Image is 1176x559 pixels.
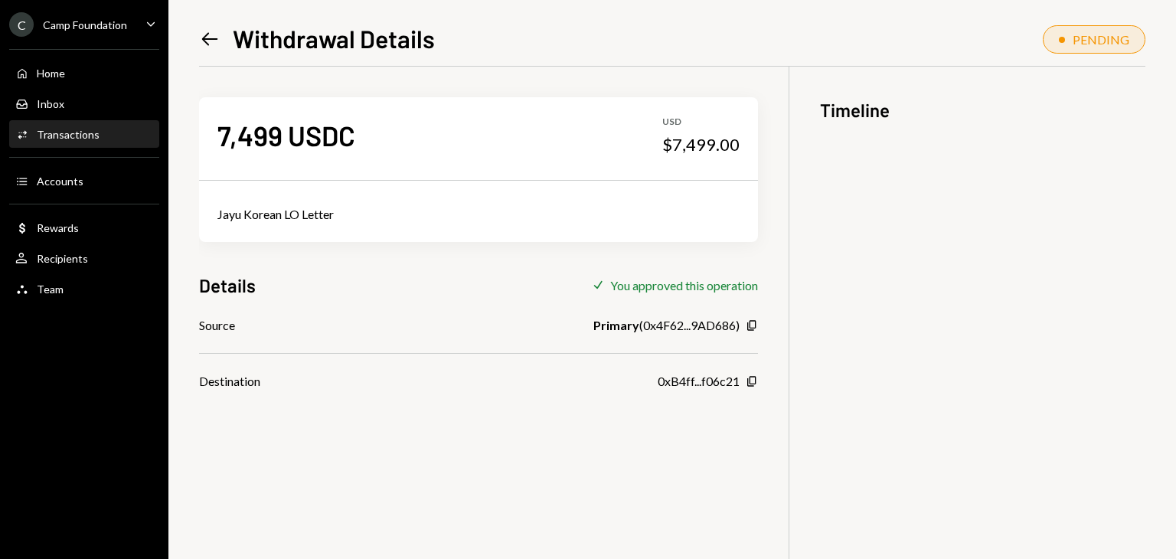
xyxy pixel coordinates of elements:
h3: Details [199,273,256,298]
a: Transactions [9,120,159,148]
div: Accounts [37,175,83,188]
h1: Withdrawal Details [233,23,435,54]
div: 0xB4ff...f06c21 [658,372,740,391]
a: Accounts [9,167,159,195]
div: Source [199,316,235,335]
div: 7,499 USDC [217,118,355,152]
a: Rewards [9,214,159,241]
div: C [9,12,34,37]
div: Camp Foundation [43,18,127,31]
div: Team [37,283,64,296]
a: Team [9,275,159,302]
div: PENDING [1073,32,1129,47]
div: $7,499.00 [662,134,740,155]
div: Jayu Korean LO Letter [217,205,740,224]
h3: Timeline [820,97,1145,123]
div: Recipients [37,252,88,265]
div: Transactions [37,128,100,141]
a: Home [9,59,159,87]
div: Destination [199,372,260,391]
a: Recipients [9,244,159,272]
div: ( 0x4F62...9AD686 ) [593,316,740,335]
div: USD [662,116,740,129]
a: Inbox [9,90,159,117]
b: Primary [593,316,639,335]
div: You approved this operation [610,278,758,293]
div: Inbox [37,97,64,110]
div: Home [37,67,65,80]
div: Rewards [37,221,79,234]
